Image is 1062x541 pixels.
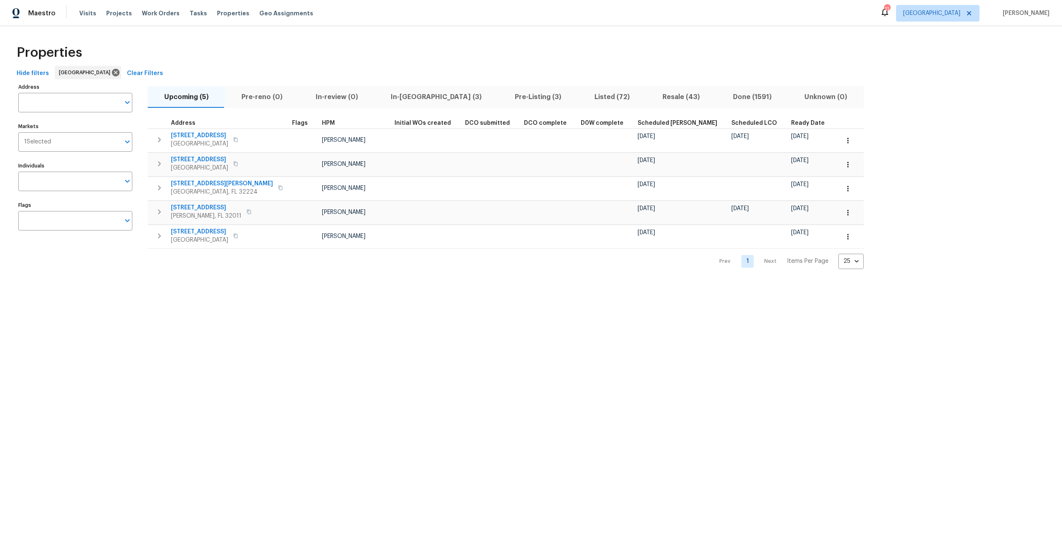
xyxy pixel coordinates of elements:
[171,204,241,212] span: [STREET_ADDRESS]
[731,120,777,126] span: Scheduled LCO
[711,254,864,269] nav: Pagination Navigation
[638,120,717,126] span: Scheduled [PERSON_NAME]
[190,10,207,16] span: Tasks
[583,91,641,103] span: Listed (72)
[122,136,133,148] button: Open
[787,257,828,265] p: Items Per Page
[731,206,749,211] span: [DATE]
[638,133,655,139] span: [DATE]
[171,236,228,244] span: [GEOGRAPHIC_DATA]
[171,180,273,188] span: [STREET_ADDRESS][PERSON_NAME]
[171,131,228,140] span: [STREET_ADDRESS]
[127,68,163,79] span: Clear Filters
[18,124,132,129] label: Markets
[999,9,1050,17] span: [PERSON_NAME]
[230,91,295,103] span: Pre-reno (0)
[13,66,52,81] button: Hide filters
[142,9,180,17] span: Work Orders
[28,9,56,17] span: Maestro
[171,212,241,220] span: [PERSON_NAME], FL 32011
[793,91,859,103] span: Unknown (0)
[465,120,510,126] span: DCO submitted
[171,120,195,126] span: Address
[18,85,132,90] label: Address
[638,230,655,235] span: [DATE]
[171,155,228,164] span: [STREET_ADDRESS]
[292,120,308,126] span: Flags
[171,140,228,148] span: [GEOGRAPHIC_DATA]
[171,188,273,196] span: [GEOGRAPHIC_DATA], FL 32224
[791,133,809,139] span: [DATE]
[791,182,809,187] span: [DATE]
[791,230,809,235] span: [DATE]
[741,255,754,268] a: Goto page 1
[122,215,133,226] button: Open
[259,9,313,17] span: Geo Assignments
[322,161,365,167] span: [PERSON_NAME]
[638,182,655,187] span: [DATE]
[322,137,365,143] span: [PERSON_NAME]
[903,9,960,17] span: [GEOGRAPHIC_DATA]
[581,120,624,126] span: D0W complete
[153,91,220,103] span: Upcoming (5)
[638,158,655,163] span: [DATE]
[395,120,451,126] span: Initial WOs created
[18,163,132,168] label: Individuals
[217,9,249,17] span: Properties
[59,68,114,77] span: [GEOGRAPHIC_DATA]
[122,175,133,187] button: Open
[731,133,749,139] span: [DATE]
[122,97,133,108] button: Open
[79,9,96,17] span: Visits
[17,68,49,79] span: Hide filters
[651,91,711,103] span: Resale (43)
[638,206,655,211] span: [DATE]
[838,250,864,272] div: 25
[322,209,365,215] span: [PERSON_NAME]
[791,206,809,211] span: [DATE]
[322,233,365,239] span: [PERSON_NAME]
[304,91,370,103] span: In-review (0)
[503,91,573,103] span: Pre-Listing (3)
[322,120,335,126] span: HPM
[124,66,166,81] button: Clear Filters
[884,5,890,13] div: 11
[791,158,809,163] span: [DATE]
[171,164,228,172] span: [GEOGRAPHIC_DATA]
[17,49,82,57] span: Properties
[791,120,825,126] span: Ready Date
[721,91,783,103] span: Done (1591)
[106,9,132,17] span: Projects
[24,138,51,146] span: 1 Selected
[380,91,494,103] span: In-[GEOGRAPHIC_DATA] (3)
[524,120,567,126] span: DCO complete
[55,66,121,79] div: [GEOGRAPHIC_DATA]
[322,185,365,191] span: [PERSON_NAME]
[18,203,132,208] label: Flags
[171,228,228,236] span: [STREET_ADDRESS]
